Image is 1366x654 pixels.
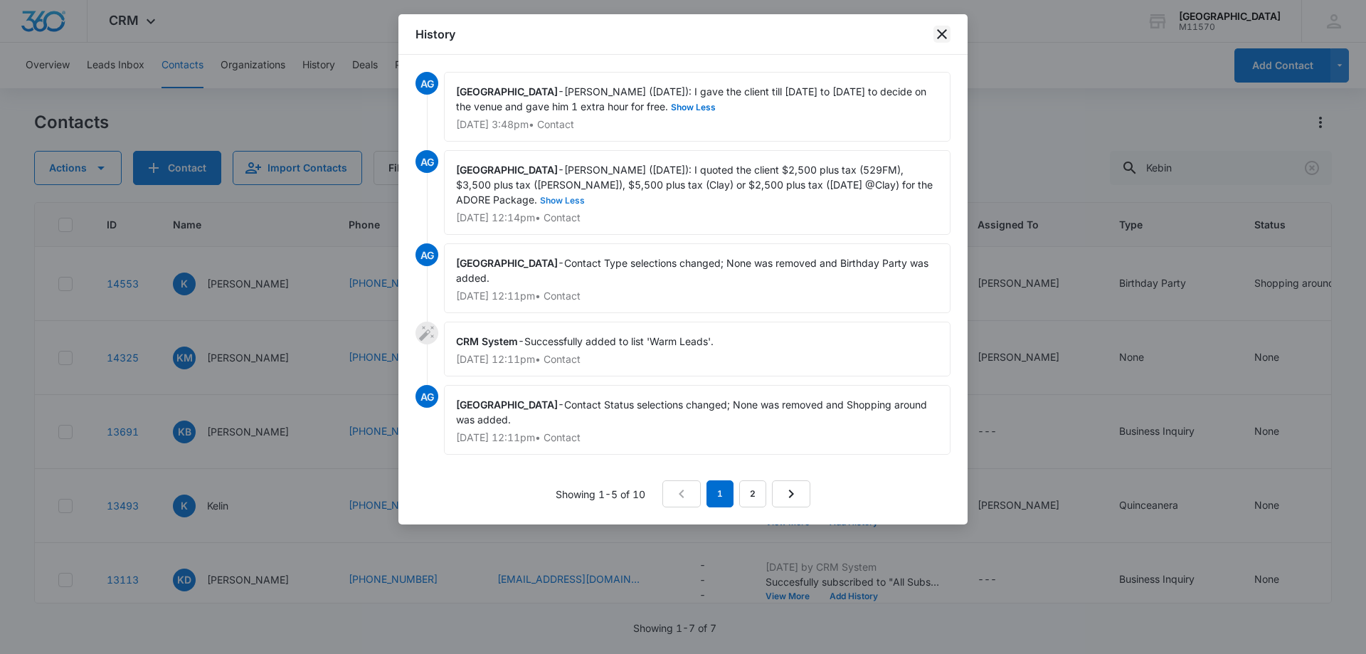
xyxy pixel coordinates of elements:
span: AG [415,385,438,408]
p: [DATE] 12:11pm • Contact [456,354,938,364]
button: close [933,26,951,43]
a: Page 2 [739,480,766,507]
span: [GEOGRAPHIC_DATA] [456,164,558,176]
h1: History [415,26,455,43]
p: [DATE] 12:14pm • Contact [456,213,938,223]
nav: Pagination [662,480,810,507]
span: [PERSON_NAME] ([DATE]): I quoted the client $2,500 plus tax (529FM), $3,500 plus tax ([PERSON_NAM... [456,164,936,206]
span: Successfully added to list 'Warm Leads'. [524,335,714,347]
span: Contact Status selections changed; None was removed and Shopping around was added. [456,399,930,426]
span: [GEOGRAPHIC_DATA] [456,399,558,411]
p: [DATE] 3:48pm • Contact [456,120,938,130]
div: - [444,150,951,235]
em: 1 [706,480,734,507]
a: Next Page [772,480,810,507]
button: Show Less [668,103,719,112]
div: - [444,322,951,376]
div: - [444,243,951,313]
p: [DATE] 12:11pm • Contact [456,291,938,301]
span: AG [415,243,438,266]
span: AG [415,72,438,95]
p: Showing 1-5 of 10 [556,487,645,502]
button: Show Less [537,196,588,205]
span: [PERSON_NAME] ([DATE]): I gave the client till [DATE] to [DATE] to decide on the venue and gave h... [456,85,929,112]
p: [DATE] 12:11pm • Contact [456,433,938,443]
span: CRM System [456,335,518,347]
div: - [444,72,951,142]
span: [GEOGRAPHIC_DATA] [456,85,558,97]
div: - [444,385,951,455]
span: [GEOGRAPHIC_DATA] [456,257,558,269]
span: AG [415,150,438,173]
span: Contact Type selections changed; None was removed and Birthday Party was added. [456,257,931,284]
